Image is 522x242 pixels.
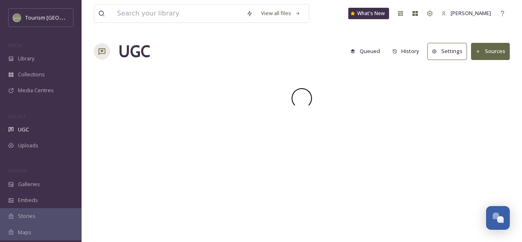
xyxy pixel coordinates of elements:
[486,206,510,230] button: Open Chat
[25,13,98,21] span: Tourism [GEOGRAPHIC_DATA]
[18,196,38,204] span: Embeds
[388,43,428,59] a: History
[437,5,495,21] a: [PERSON_NAME]
[18,180,40,188] span: Galleries
[18,126,29,133] span: UGC
[346,43,388,59] a: Queued
[257,5,305,21] a: View all files
[18,71,45,78] span: Collections
[8,168,27,174] span: WIDGETS
[18,142,38,149] span: Uploads
[471,43,510,60] button: Sources
[18,229,31,236] span: Maps
[388,43,424,59] button: History
[18,87,54,94] span: Media Centres
[451,9,491,17] span: [PERSON_NAME]
[8,113,26,119] span: COLLECT
[346,43,384,59] button: Queued
[113,4,242,22] input: Search your library
[8,42,22,48] span: MEDIA
[348,8,389,19] a: What's New
[427,43,467,60] button: Settings
[13,13,21,22] img: Abbotsford_Snapsea.png
[18,212,35,220] span: Stories
[118,39,150,64] a: UGC
[18,55,34,62] span: Library
[427,43,471,60] a: Settings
